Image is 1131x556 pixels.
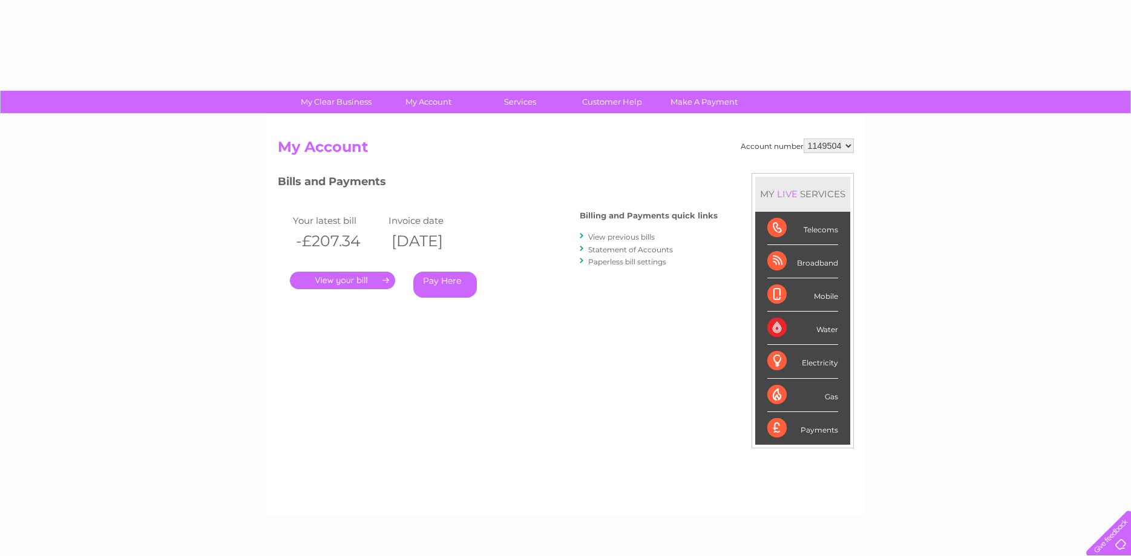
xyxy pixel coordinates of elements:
a: Paperless bill settings [588,257,666,266]
a: . [290,272,395,289]
div: Mobile [767,278,838,312]
a: My Account [378,91,478,113]
div: MY SERVICES [755,177,850,211]
th: [DATE] [385,229,482,253]
a: Services [470,91,570,113]
div: Telecoms [767,212,838,245]
div: Electricity [767,345,838,378]
a: Statement of Accounts [588,245,673,254]
div: Water [767,312,838,345]
div: Account number [741,139,854,153]
div: Gas [767,379,838,412]
a: Pay Here [413,272,477,298]
h4: Billing and Payments quick links [580,211,718,220]
div: LIVE [775,188,800,200]
td: Your latest bill [290,212,386,229]
div: Broadband [767,245,838,278]
a: Make A Payment [654,91,754,113]
h3: Bills and Payments [278,173,718,194]
a: View previous bills [588,232,655,241]
a: Customer Help [562,91,662,113]
div: Payments [767,412,838,445]
a: My Clear Business [286,91,386,113]
th: -£207.34 [290,229,386,253]
td: Invoice date [385,212,482,229]
h2: My Account [278,139,854,162]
